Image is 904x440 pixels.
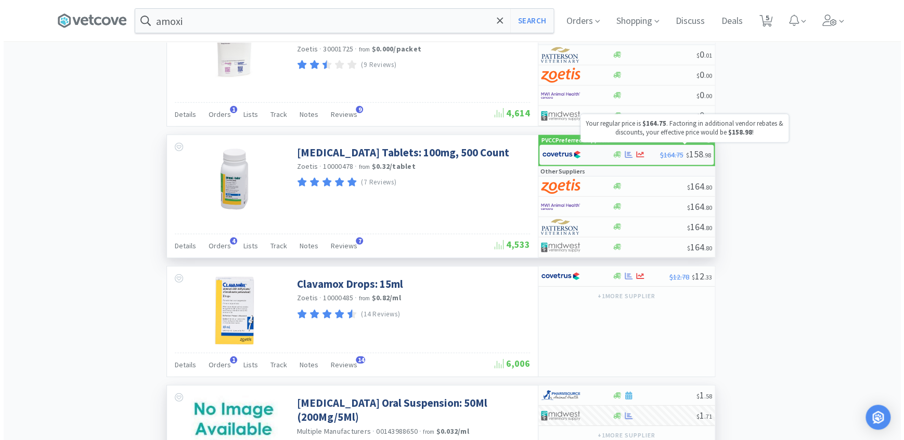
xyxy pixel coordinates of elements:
p: Your regular price is . Factoring in additional vendor rebates & discounts, your effective price ... [582,119,780,137]
span: from [355,163,367,170]
a: Multiple Manufacturers [293,426,368,436]
span: 164 [683,201,708,212]
span: Orders [205,241,227,250]
span: 6,006 [491,357,526,369]
div: Open Intercom Messenger [862,405,887,430]
span: $ [693,392,696,400]
strong: $0.032 / ml [433,426,466,436]
span: from [355,46,367,53]
span: $158.98 [725,128,748,137]
span: · [316,44,318,54]
img: f6b2451649754179b5b4e0c70c3f7cb0_2.png [537,88,576,103]
span: Notes [296,360,315,369]
span: Details [171,241,192,250]
span: Lists [240,360,254,369]
span: · [369,426,371,436]
span: . 80 [701,204,708,211]
img: a673e5ab4e5e497494167fe422e9a3ab.png [537,68,576,83]
span: $ [688,273,691,281]
span: Notes [296,110,315,119]
a: [MEDICAL_DATA] Tablets: 100mg, 500 Count [293,145,506,159]
strong: $0.000 / packet [368,44,418,54]
a: Deals [714,17,743,26]
span: $ [693,51,696,59]
span: 12 [688,270,708,282]
span: Notes [296,241,315,250]
span: · [316,162,318,171]
p: Other Suppliers [537,166,582,176]
a: Zoetis [293,293,315,302]
img: 50992846bdf545b88da9b67c2bf9017e_242608.jpeg [211,277,251,344]
span: 1 [693,389,708,401]
span: . 58 [701,392,708,400]
span: $ [693,92,696,100]
p: (14 Reviews) [357,309,396,320]
span: $ [693,72,696,79]
span: Reviews [327,241,354,250]
span: $ [683,244,687,252]
span: . 33 [701,273,708,281]
a: Zoetis [293,162,315,171]
span: · [316,293,318,302]
span: Details [171,110,192,119]
strong: $0.82 / ml [368,293,397,302]
span: 164 [683,180,708,192]
img: f5e969b455434c6296c6d81ef179fa71_3.png [537,219,576,235]
button: Search [507,9,550,33]
img: 77fca1acd8b6420a9015268ca798ef17_1.png [537,269,576,284]
img: f6b2451649754179b5b4e0c70c3f7cb0_2.png [537,199,576,215]
img: 4dd14cff54a648ac9e977f0c5da9bc2e_5.png [537,239,576,255]
a: [MEDICAL_DATA] Oral Suspension: 50Ml (200Mg/5Ml) [293,396,524,424]
span: . 01 [701,51,708,59]
span: $ [683,204,687,211]
span: Track [267,241,283,250]
span: $164.75 [656,150,680,159]
span: . 80 [701,183,708,191]
span: · [351,162,353,171]
img: 6299e1c9f90847259f626ef3d0f8be0b_166629.png [208,145,253,213]
span: 1 [226,106,234,113]
span: $12.78 [666,272,686,282]
span: Orders [205,110,227,119]
span: 4 [226,237,234,245]
span: 1 [226,356,234,364]
span: Track [267,360,283,369]
span: $ [693,412,696,420]
span: 4,533 [491,238,526,250]
span: 0 [693,89,708,101]
img: a673e5ab4e5e497494167fe422e9a3ab.png [537,179,576,194]
span: $ [682,151,686,159]
a: 5 [752,18,773,27]
span: from [419,428,431,435]
img: 4dd14cff54a648ac9e977f0c5da9bc2e_5.png [537,408,576,423]
span: . 00 [701,72,708,79]
span: . 80 [701,244,708,252]
span: 0 [693,48,708,60]
a: Clavamox Drops: 15ml [293,277,399,291]
span: Details [171,360,192,369]
p: (9 Reviews) [357,60,393,71]
span: 0 [693,69,708,81]
span: . 71 [701,412,708,420]
span: 4,614 [491,107,526,119]
span: 9 [352,106,359,113]
span: $ [693,112,696,120]
p: PVCC Preferred Suppliers [538,135,606,145]
span: 1 [693,409,708,421]
span: Reviews [327,110,354,119]
span: from [355,295,367,302]
span: 30001725 [319,44,350,54]
span: Lists [240,110,254,119]
span: $ [683,224,687,232]
span: · [351,44,353,54]
strong: $0.32 / tablet [368,162,412,171]
span: · [416,426,418,436]
span: · [351,293,353,302]
span: Track [267,110,283,119]
span: $ [683,183,687,191]
img: 4dd14cff54a648ac9e977f0c5da9bc2e_5.png [537,108,576,124]
span: 0 [693,109,708,121]
span: . 00 [701,112,708,120]
span: 14 [352,356,361,364]
a: Discuss [668,17,705,26]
